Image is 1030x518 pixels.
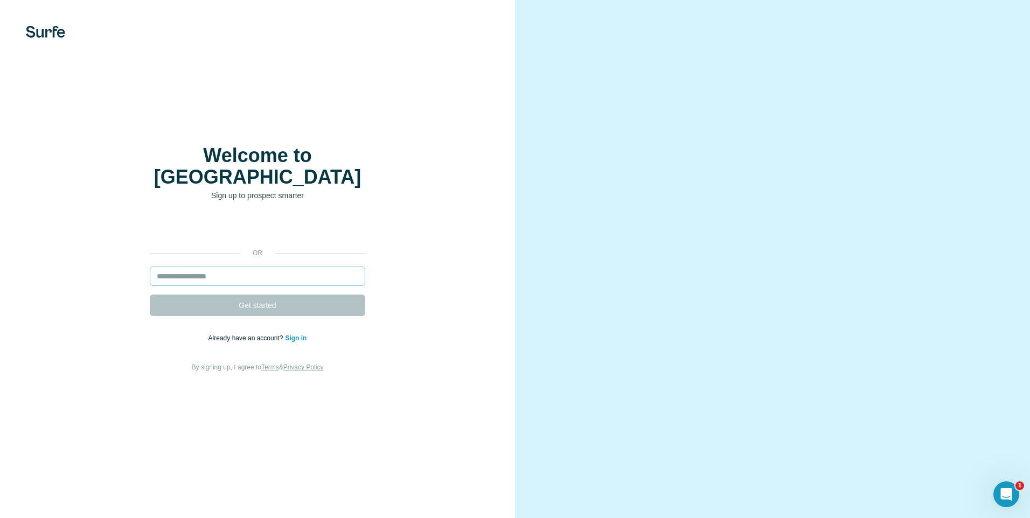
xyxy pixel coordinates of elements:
[26,26,65,38] img: Surfe's logo
[809,11,1019,146] iframe: Sign in with Google Dialog
[1015,481,1024,490] span: 1
[150,145,365,188] h1: Welcome to [GEOGRAPHIC_DATA]
[285,334,307,342] a: Sign in
[993,481,1019,507] iframe: Intercom live chat
[208,334,286,342] span: Already have an account?
[240,248,275,258] p: or
[150,190,365,201] p: Sign up to prospect smarter
[261,363,279,371] a: Terms
[283,363,324,371] a: Privacy Policy
[192,363,324,371] span: By signing up, I agree to &
[144,217,371,241] iframe: Sign in with Google Button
